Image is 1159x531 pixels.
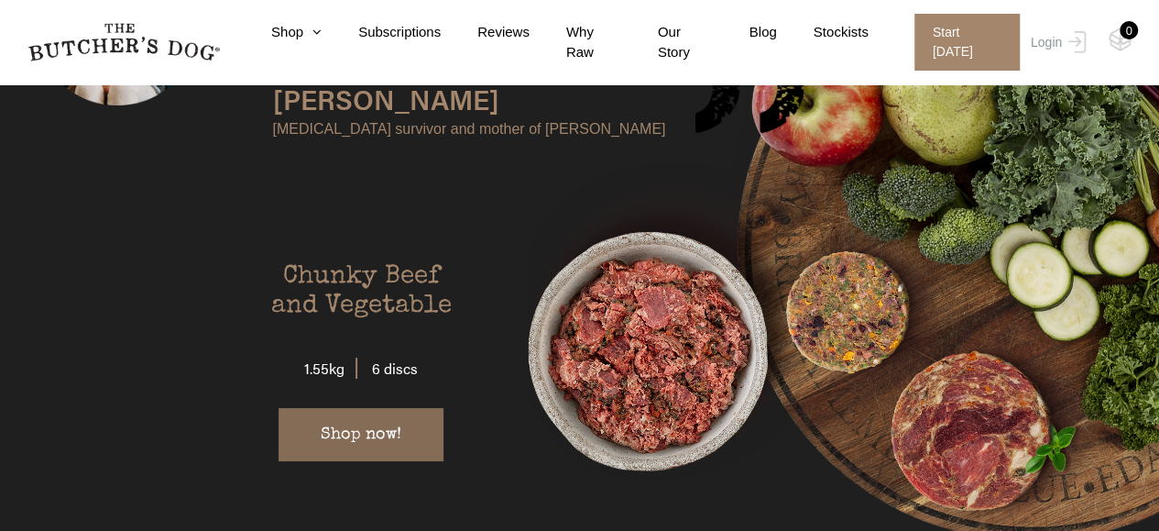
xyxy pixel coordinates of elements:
[713,22,777,43] a: Blog
[441,22,530,43] a: Reviews
[361,358,418,379] span: 6 discs
[530,22,621,63] a: Why Raw
[896,14,1026,71] a: Start [DATE]
[1109,28,1132,51] img: TBD_Cart-Empty.png
[273,118,768,140] span: [MEDICAL_DATA] survivor and mother of [PERSON_NAME]
[1026,14,1086,71] a: Login
[224,262,498,321] h6: Chunky Beef and Vegetable
[279,408,443,461] a: Shop now!
[322,22,441,43] a: Subscriptions
[1120,21,1138,39] div: 0
[273,79,768,118] h6: [PERSON_NAME]
[621,22,713,63] a: Our Story
[777,22,869,43] a: Stockists
[914,14,1020,71] span: Start [DATE]
[235,22,322,43] a: Shop
[304,358,357,379] span: 1.55kg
